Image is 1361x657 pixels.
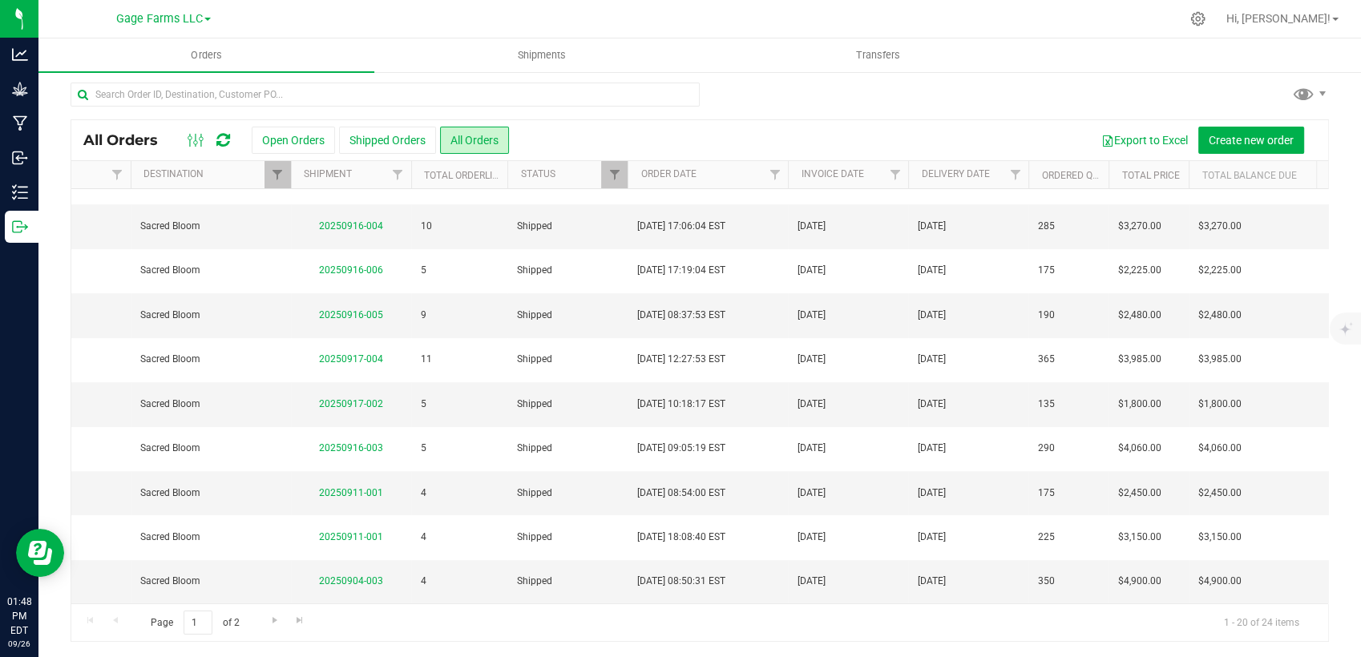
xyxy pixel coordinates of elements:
[1198,308,1242,323] span: $2,480.00
[1038,530,1055,545] span: 225
[184,611,212,635] input: 1
[319,531,383,542] a: 20250911-001
[517,530,618,545] span: Shipped
[517,397,618,412] span: Shipped
[1038,263,1055,278] span: 175
[140,530,281,545] span: Sacred Bloom
[116,12,203,26] span: Gage Farms LLC
[761,161,788,188] a: Filter
[140,397,281,412] span: Sacred Bloom
[517,441,618,456] span: Shipped
[517,308,618,323] span: Shipped
[319,575,383,586] a: 20250904-003
[169,48,243,62] span: Orders
[798,397,826,412] span: [DATE]
[71,83,700,107] input: Search Order ID, Destination, Customer PO...
[252,127,335,154] button: Open Orders
[319,220,383,232] a: 20250916-004
[640,168,696,179] a: Order Date
[319,442,383,453] a: 20250916-003
[1118,441,1161,456] span: $4,060.00
[12,219,28,235] inline-svg: Outbound
[140,219,281,234] span: Sacred Bloom
[637,441,725,456] span: [DATE] 09:05:19 EST
[319,398,383,409] a: 20250917-002
[1198,397,1242,412] span: $1,800.00
[7,638,31,650] p: 09/26
[421,352,432,367] span: 11
[517,486,618,501] span: Shipped
[1118,263,1161,278] span: $2,225.00
[1118,530,1161,545] span: $3,150.00
[496,48,588,62] span: Shipments
[637,219,725,234] span: [DATE] 17:06:04 EST
[918,397,946,412] span: [DATE]
[520,168,555,179] a: Status
[798,352,826,367] span: [DATE]
[263,611,286,632] a: Go to the next page
[421,308,426,323] span: 9
[319,309,383,320] a: 20250916-005
[921,168,989,179] a: Delivery Date
[918,441,946,456] span: [DATE]
[143,168,204,179] a: Destination
[637,486,725,501] span: [DATE] 08:54:00 EST
[1118,486,1161,501] span: $2,450.00
[1211,611,1312,635] span: 1 - 20 of 24 items
[1038,397,1055,412] span: 135
[1198,441,1242,456] span: $4,060.00
[1038,219,1055,234] span: 285
[421,263,426,278] span: 5
[1209,134,1294,147] span: Create new order
[421,486,426,501] span: 4
[1198,486,1242,501] span: $2,450.00
[918,308,946,323] span: [DATE]
[517,574,618,589] span: Shipped
[1226,12,1331,25] span: Hi, [PERSON_NAME]!
[798,263,826,278] span: [DATE]
[1121,170,1179,181] a: Total Price
[637,530,725,545] span: [DATE] 18:08:40 EST
[710,38,1046,72] a: Transfers
[798,308,826,323] span: [DATE]
[140,574,281,589] span: Sacred Bloom
[265,161,291,188] a: Filter
[12,115,28,131] inline-svg: Manufacturing
[1198,530,1242,545] span: $3,150.00
[38,38,374,72] a: Orders
[798,574,826,589] span: [DATE]
[1038,352,1055,367] span: 365
[319,487,383,498] a: 20250911-001
[421,397,426,412] span: 5
[137,611,252,635] span: Page of 2
[140,352,281,367] span: Sacred Bloom
[637,263,725,278] span: [DATE] 17:19:04 EST
[319,353,383,365] a: 20250917-004
[801,168,863,179] a: Invoice Date
[918,486,946,501] span: [DATE]
[918,263,946,278] span: [DATE]
[1118,397,1161,412] span: $1,800.00
[918,219,946,234] span: [DATE]
[304,168,352,179] a: Shipment
[1198,574,1242,589] span: $4,900.00
[637,397,725,412] span: [DATE] 10:18:17 EST
[16,529,64,577] iframe: Resource center
[421,219,432,234] span: 10
[1198,219,1242,234] span: $3,270.00
[374,38,710,72] a: Shipments
[798,219,826,234] span: [DATE]
[1091,127,1198,154] button: Export to Excel
[339,127,436,154] button: Shipped Orders
[1198,127,1304,154] button: Create new order
[517,219,618,234] span: Shipped
[517,352,618,367] span: Shipped
[1118,574,1161,589] span: $4,900.00
[882,161,908,188] a: Filter
[1038,441,1055,456] span: 290
[104,161,131,188] a: Filter
[12,81,28,97] inline-svg: Grow
[1038,486,1055,501] span: 175
[798,441,826,456] span: [DATE]
[637,574,725,589] span: [DATE] 08:50:31 EST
